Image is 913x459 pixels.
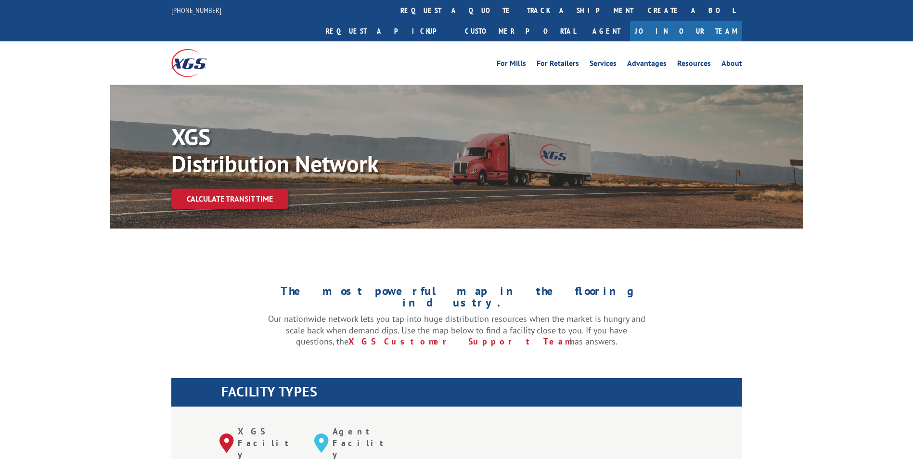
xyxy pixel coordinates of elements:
[268,313,645,347] p: Our nationwide network lets you tap into huge distribution resources when the market is hungry an...
[221,385,742,403] h1: FACILITY TYPES
[458,21,583,41] a: Customer Portal
[268,285,645,313] h1: The most powerful map in the flooring industry.
[590,60,617,70] a: Services
[677,60,711,70] a: Resources
[721,60,742,70] a: About
[171,123,460,177] p: XGS Distribution Network
[348,336,570,347] a: XGS Customer Support Team
[319,21,458,41] a: Request a pickup
[497,60,526,70] a: For Mills
[583,21,630,41] a: Agent
[627,60,667,70] a: Advantages
[537,60,579,70] a: For Retailers
[171,189,288,209] a: Calculate transit time
[630,21,742,41] a: Join Our Team
[171,5,221,15] a: [PHONE_NUMBER]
